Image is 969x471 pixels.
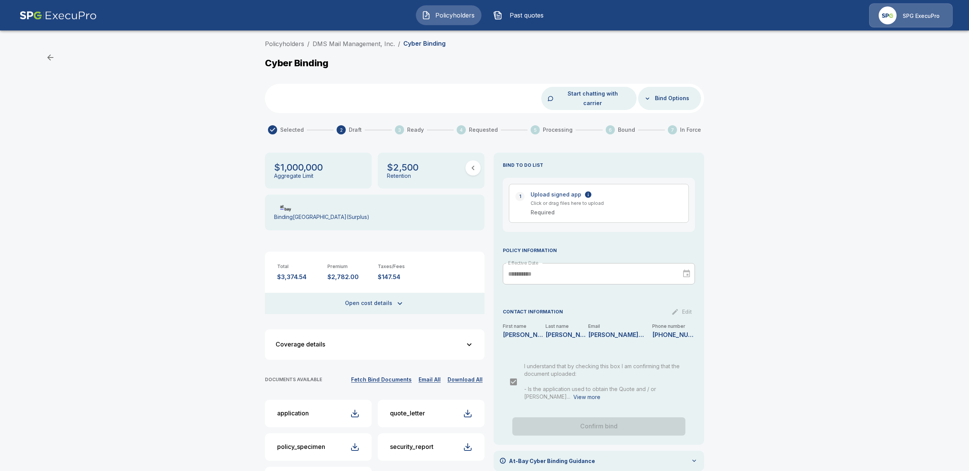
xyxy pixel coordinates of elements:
[584,191,592,198] button: A signed copy of the submitted cyber application
[265,39,446,48] nav: breadcrumb
[531,208,676,216] p: Required
[277,264,321,270] p: Total
[378,433,485,461] button: security_report
[378,400,485,427] button: quote_letter
[671,127,674,133] text: 7
[349,375,414,385] button: Fetch Bind Documents
[555,87,630,110] button: Start chatting with carrier
[573,393,600,402] button: View more
[618,126,635,134] span: Bound
[503,162,695,169] p: BIND TO DO LIST
[503,247,695,254] p: POLICY INFORMATION
[274,214,369,220] p: Binding [GEOGRAPHIC_DATA] ( Surplus )
[416,5,481,25] button: Policyholders IconPolicyholders
[387,162,419,173] p: $2,500
[519,193,521,200] p: 1
[417,375,443,385] button: Email All
[524,363,680,400] span: I understand that by checking this box I am confirming that the document uploaded: - Is the appli...
[277,273,321,281] p: $3,374.54
[652,324,695,329] p: Phone number
[588,332,646,338] p: blaise@dmsmail.com
[545,324,588,329] p: Last name
[543,126,573,134] span: Processing
[446,375,485,385] button: Download All
[403,40,446,47] p: Cyber Binding
[545,332,588,338] p: Duszynski
[265,400,372,427] button: application
[652,91,692,105] button: Bind Options
[270,334,480,355] button: Coverage details
[276,341,465,348] div: Coverage details
[265,40,304,48] a: Policyholders
[378,273,422,281] p: $147.54
[378,264,422,270] p: Taxes/Fees
[534,127,537,133] text: 5
[531,190,581,198] p: Upload signed app
[680,126,701,134] span: In Force
[879,6,897,24] img: Agency Icon
[390,443,433,450] div: security_report
[503,324,545,329] p: First name
[509,457,595,465] p: At-Bay Cyber Binding Guidance
[280,126,304,134] span: Selected
[265,377,322,383] p: DOCUMENTS AVAILABLE
[488,5,553,25] button: Past quotes IconPast quotes
[508,260,538,266] label: Effective Date
[265,433,372,461] button: policy_specimen
[503,332,545,338] p: Blaise
[274,204,298,212] img: Carrier Logo
[265,293,485,314] button: Open cost details
[434,11,476,20] span: Policyholders
[903,12,940,20] p: SPG ExecuPro
[327,264,372,270] p: Premium
[505,11,547,20] span: Past quotes
[274,162,323,173] p: $1,000,000
[274,173,313,179] p: Aggregate Limit
[19,3,97,27] img: AA Logo
[531,200,676,207] p: Click or drag files here to upload
[277,410,309,417] div: application
[469,126,498,134] span: Requested
[398,39,400,48] li: /
[277,443,325,450] div: policy_specimen
[265,57,329,69] p: Cyber Binding
[313,40,395,48] a: DMS Mail Management, Inc.
[387,173,411,179] p: Retention
[460,127,463,133] text: 4
[869,3,953,27] a: Agency IconSPG ExecuPro
[307,39,310,48] li: /
[493,11,502,20] img: Past quotes Icon
[407,126,424,134] span: Ready
[503,308,563,315] p: CONTACT INFORMATION
[422,11,431,20] img: Policyholders Icon
[340,127,343,133] text: 2
[609,127,612,133] text: 6
[588,324,652,329] p: Email
[349,126,362,134] span: Draft
[327,273,372,281] p: $2,782.00
[398,127,401,133] text: 3
[652,332,695,338] p: 225-763-6245
[390,410,425,417] div: quote_letter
